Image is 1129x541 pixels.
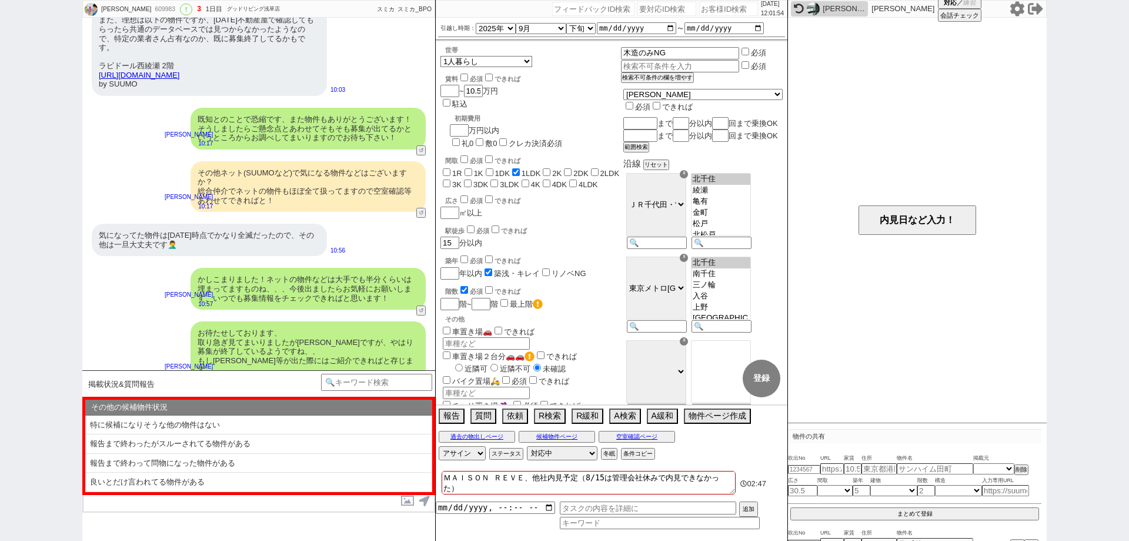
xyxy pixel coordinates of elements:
[621,448,655,460] button: 条件コピー
[485,255,493,263] input: できれば
[600,169,620,178] label: 2LDK
[490,364,498,371] input: 近隣不可
[495,327,502,334] input: できれば
[621,60,739,72] input: 検索不可条件を入力
[495,169,510,178] label: 1DK
[483,288,520,295] label: できれば
[692,185,750,196] option: 綾瀬
[897,463,973,474] input: サンハイム田町
[440,254,621,280] div: 年以内
[321,374,432,391] input: 🔍キーワード検索
[470,409,496,424] button: 質問
[445,315,621,324] p: その他
[653,102,660,109] input: できれば
[462,139,473,148] label: 礼0
[440,67,520,109] div: ~ 万円
[635,102,650,111] span: 必須
[692,291,750,302] option: 入谷
[680,254,688,262] div: ☓
[844,529,861,538] span: 家賃
[861,454,897,463] span: 住所
[820,454,844,463] span: URL
[692,280,750,291] option: 三ノ輪
[680,337,688,346] div: ☓
[450,109,562,149] div: 万円以内
[692,313,750,323] option: [GEOGRAPHIC_DATA]
[761,9,784,18] p: 12:01:54
[452,364,487,373] label: 近隣可
[560,502,736,515] input: タスクの内容を詳細に
[440,224,621,249] div: 分以内
[729,131,778,140] span: 回まで乗換OK
[692,320,751,333] input: 🔍
[92,8,327,96] div: また、理想は以下の物件ですが、[DATE]不動産屋で確認してもらったら共通のデータベースでは見つからなかったようなので、特定の業者さん占有なのか、既に募集終了してるかもです。 ラビドール西綾瀬 ...
[853,485,870,496] input: 5
[692,230,750,241] option: 北松戸
[483,157,520,164] label: できれば
[861,463,897,474] input: 東京都港区海岸３
[91,403,168,412] span: その他の候補物件状況
[820,463,844,474] input: https://suumo.jp/chintai/jnc_000022489271
[788,529,820,538] span: 吹出No
[699,2,758,16] input: お客様ID検索
[440,352,535,361] label: 車置き場２台分🚗🚗
[538,401,580,410] label: できれば
[191,268,426,310] div: かしこまりました！ネットの物件などは大手でも半分くらいは埋まってますものね、、、今後出ましたらお気軽にお願いします、いつでも募集情報をチェックできればと思います！
[823,4,865,14] div: [PERSON_NAME]
[609,409,640,424] button: A検索
[440,24,476,33] label: 引越し時期：
[853,476,870,486] span: 築年
[485,139,497,148] label: 敷0
[473,180,488,189] label: 3DK
[527,377,569,386] label: できれば
[531,180,540,189] label: 4K
[533,364,541,371] input: 未確認
[85,3,98,16] img: 0hWW0p2nOMCHgdCRj1fp12B21ZCxI-eFFqNGYXHC1dA0EmaR0rMG4XTS4LBEokPhsqOG5GSnpZBEgRGn8eA1_0TBo5Vk8kPUk...
[623,130,783,142] div: まで 分以内
[483,257,520,264] label: できれば
[552,269,586,278] label: リノベNG
[534,409,566,424] button: R検索
[476,227,489,234] span: 必須
[492,225,499,233] input: できれば
[535,352,577,361] label: できれば
[483,75,520,82] label: できれば
[643,160,669,170] button: リセット
[599,431,675,443] button: 空室確認ページ
[85,473,432,492] li: 良いとだけ言われてる物件がある
[510,300,543,308] label: 最上階
[99,71,179,79] a: [URL][DOMAIN_NAME]
[747,479,766,488] span: 02:47
[500,180,519,189] label: 3LDK
[692,174,750,185] option: 北千住
[680,170,688,178] div: ☓
[859,205,976,235] button: 内見日など入力！
[440,327,492,336] label: 車置き場🚗
[398,6,432,12] span: スミカ_BPO
[443,376,450,384] input: バイク置場🛵
[540,401,548,409] input: できれば
[871,4,934,14] p: [PERSON_NAME]
[677,25,683,32] label: 〜
[440,377,500,386] label: バイク置場🛵
[191,321,426,381] div: お待たせしております、 取り急ぎ見てまいりましたが[PERSON_NAME]ですが、やはり募集が終了しているようですね、、 もし[PERSON_NAME]等が出た際にはご紹介できればと存じます。
[519,431,595,443] button: 候補物件ページ
[523,401,538,410] span: 必須
[494,269,540,278] label: 築浅・キレイ
[637,2,696,16] input: 要対応ID検索
[483,197,520,204] label: できれば
[739,502,758,517] button: 追加
[940,11,979,20] span: 会話チェック
[1014,464,1028,475] button: 削除
[512,377,527,386] span: 必須
[443,387,530,399] input: 車種など
[445,46,621,55] div: 世帯
[579,180,598,189] label: 4LDK
[474,169,483,178] label: 1K
[191,161,426,212] div: その他ネット(SUUMOなど)で気になる物件などはございますか？ 総合仲介でネットの物件もほぼ全て扱ってますので空室確認等あわせてできればと！
[452,180,462,189] label: 3K
[647,409,678,424] button: A緩和
[935,476,982,486] span: 構造
[165,192,213,202] p: [PERSON_NAME]
[817,476,853,486] span: 間取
